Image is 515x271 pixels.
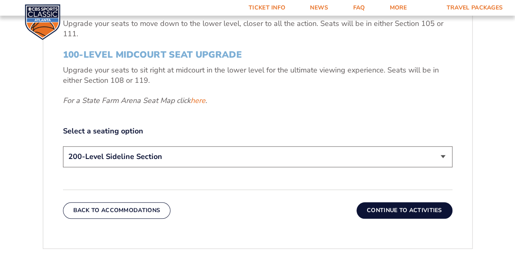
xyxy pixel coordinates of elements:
p: Upgrade your seats to move down to the lower level, closer to all the action. Seats will be in ei... [63,19,452,39]
em: For a State Farm Arena Seat Map click . [63,96,207,105]
button: Continue To Activities [357,202,452,219]
a: here [191,96,205,106]
img: CBS Sports Classic [25,4,61,40]
h3: 100-Level Midcourt Seat Upgrade [63,49,452,60]
p: Upgrade your seats to sit right at midcourt in the lower level for the ultimate viewing experienc... [63,65,452,86]
label: Select a seating option [63,126,452,136]
button: Back To Accommodations [63,202,171,219]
